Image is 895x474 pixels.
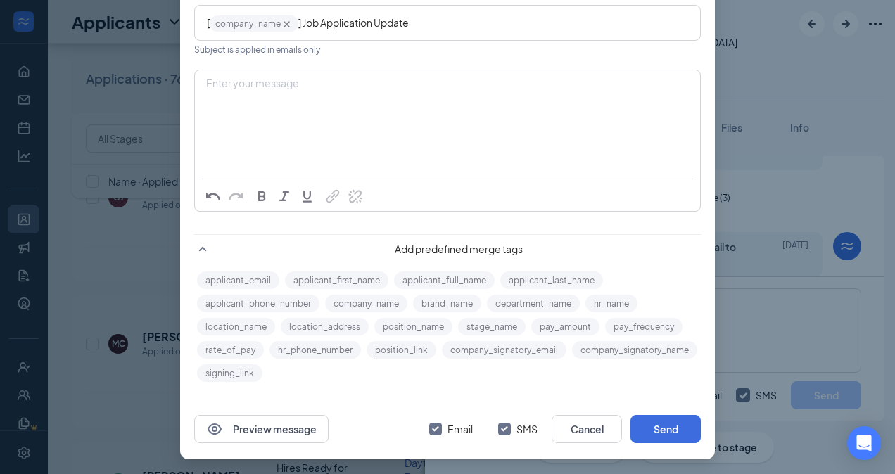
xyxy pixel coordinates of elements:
span: Add predefined merge tags [217,242,701,256]
button: position_link [367,341,436,359]
svg: Cross [281,18,293,30]
button: Link [322,186,344,207]
button: applicant_full_name [394,271,495,289]
button: position_name [374,318,452,335]
span: ] Job Application Update [298,16,409,29]
button: pay_amount [531,318,599,335]
button: location_name [197,318,275,335]
span: [ [207,16,210,29]
button: Undo [202,186,224,207]
span: company_name‌‌‌‌ [210,15,298,32]
button: location_address [281,318,369,335]
button: applicant_phone_number [197,295,319,312]
div: Open Intercom Messenger [847,426,881,460]
button: Italic [273,186,296,207]
button: brand_name [413,295,481,312]
span: Email [442,421,478,437]
button: Bold [250,186,273,207]
div: Add predefined merge tags [194,234,701,257]
button: company_name [325,295,407,312]
button: Cancel [552,415,622,443]
button: signing_link [197,364,262,382]
button: company_signatory_email [442,341,566,359]
button: pay_frequency [605,318,683,335]
svg: Eye [206,421,223,437]
button: EyePreview message [194,415,329,443]
button: hr_name [585,295,637,312]
button: Send [630,415,701,443]
button: applicant_email [197,271,279,289]
button: stage_name [458,318,526,335]
div: Edit text [196,6,699,39]
p: Subject is applied in emails only [194,44,701,56]
button: applicant_last_name [500,271,603,289]
button: Remove Link [344,186,367,207]
button: company_signatory_name [572,341,697,359]
button: department_name [487,295,580,312]
button: Underline [296,186,318,207]
svg: SmallChevronUp [194,241,211,257]
span: SMS [511,421,543,437]
div: Enter your message [196,71,699,141]
button: applicant_first_name [285,271,388,289]
button: rate_of_pay [197,341,264,359]
button: Redo [224,186,247,207]
button: hr_phone_number [269,341,361,359]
